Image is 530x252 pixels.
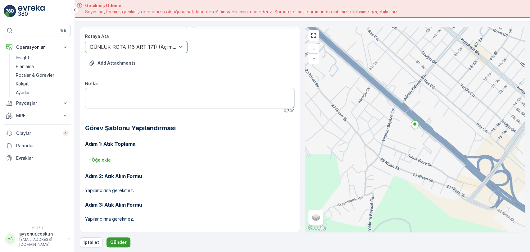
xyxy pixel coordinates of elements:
button: AAaysenur.coskun[EMAIL_ADDRESS][DOMAIN_NAME] [4,231,71,247]
a: Olaylar4 [4,127,71,140]
h3: Adım 1: Atık Toplama [85,140,295,148]
button: İptal et [80,237,103,247]
h3: Adım 3: Atık Alım Formu [85,201,295,208]
p: Insights [16,55,32,61]
p: Evraklar [16,155,68,161]
label: Notlar [85,81,98,86]
h3: Adım 2: Atık Alım Formu [85,172,295,180]
button: Gönder [106,237,130,247]
a: Rotalar & Görevler [13,71,71,80]
p: Rotalar & Görevler [16,72,54,78]
p: Olaylar [16,130,59,136]
p: ⌘B [60,28,66,33]
a: Layers [309,210,323,224]
span: − [312,56,315,61]
h2: Görev Şablonu Yapılandırması [85,123,295,133]
span: + [312,46,315,52]
p: Add Attachments [97,60,136,66]
p: Operasyonlar [16,44,58,50]
img: logo [4,5,16,17]
p: Yapılandırma gerekmez. [85,216,295,222]
button: Dosya Yükle [85,58,139,68]
p: Gönder [110,239,127,245]
span: Gecikmiş Ödeme [85,2,399,9]
p: Raporlar [16,143,68,149]
p: Paydaşlar [16,100,58,106]
a: Insights [13,53,71,62]
a: Kokpit [13,80,71,88]
p: 4 [64,131,67,136]
p: İptal et [84,239,99,245]
p: Ayarlar [16,89,30,96]
p: MRF [16,112,58,119]
img: Google [307,224,327,232]
button: +Öğe ekle [85,155,115,165]
p: 0 / 500 [284,108,295,113]
a: Bu bölgeyi Google Haritalar'da açın (yeni pencerede açılır) [307,224,327,232]
p: Planlama [16,63,34,70]
a: View Fullscreen [309,31,318,40]
span: Sayın müşterimiz, gecikmiş ödemenizin olduğunu hatırlatır, gereğinin yapılmasını rica ederiz. Sor... [85,9,399,15]
img: logo_light-DOdMpM7g.png [18,5,45,17]
p: aysenur.coskun [19,231,64,237]
a: Evraklar [4,152,71,164]
a: Ayarlar [13,88,71,97]
a: Planlama [13,62,71,71]
span: v 1.48.1 [4,226,71,230]
button: Operasyonlar [4,41,71,53]
p: + Öğe ekle [89,157,111,163]
div: AA [5,234,15,244]
p: Kokpit [16,81,29,87]
button: Paydaşlar [4,97,71,109]
a: Uzaklaştır [309,54,318,63]
p: [EMAIL_ADDRESS][DOMAIN_NAME] [19,237,64,247]
label: Rotaya Ata [85,34,109,39]
a: Yakınlaştır [309,44,318,54]
button: MRF [4,109,71,122]
p: Yapılandırma gerekmez. [85,187,295,194]
a: Raporlar [4,140,71,152]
